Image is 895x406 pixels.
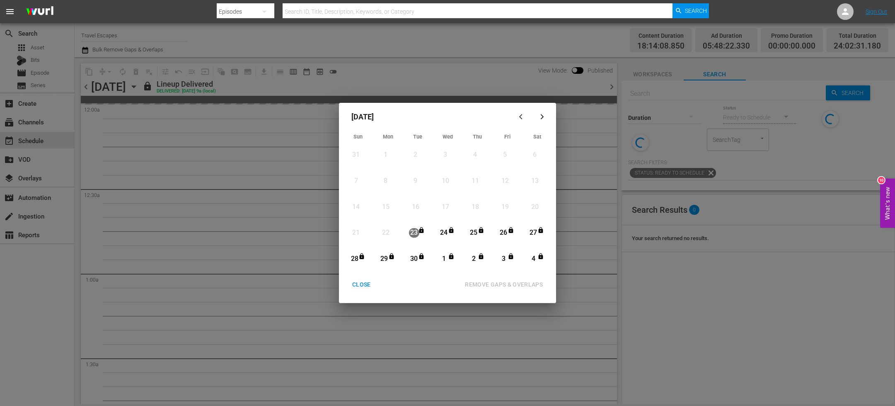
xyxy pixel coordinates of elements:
[20,2,60,22] img: ans4CAIJ8jUAAAAAAAAAAAAAAAAAAAAAAAAgQb4GAAAAAAAAAAAAAAAAAAAAAAAAJMjXAAAAAAAAAAAAAAAAAAAAAAAAgAT5G...
[473,134,482,140] span: Thu
[530,176,540,186] div: 13
[500,150,510,160] div: 5
[470,176,480,186] div: 11
[685,3,707,18] span: Search
[351,150,361,160] div: 31
[469,254,479,264] div: 2
[380,176,391,186] div: 8
[349,254,360,264] div: 28
[528,228,539,238] div: 27
[533,134,541,140] span: Sat
[498,254,509,264] div: 3
[866,8,887,15] a: Sign Out
[500,176,510,186] div: 12
[383,134,393,140] span: Mon
[443,134,453,140] span: Wed
[409,254,419,264] div: 30
[353,134,363,140] span: Sun
[470,202,480,212] div: 18
[530,202,540,212] div: 20
[380,228,391,238] div: 22
[498,228,509,238] div: 26
[380,150,391,160] div: 1
[504,134,510,140] span: Fri
[440,150,450,160] div: 3
[380,202,391,212] div: 15
[528,254,539,264] div: 4
[5,7,15,17] span: menu
[409,228,419,238] div: 23
[346,280,377,290] div: CLOSE
[342,277,381,292] button: CLOSE
[410,202,421,212] div: 16
[880,178,895,228] button: Open Feedback Widget
[440,202,450,212] div: 17
[530,150,540,160] div: 6
[379,254,389,264] div: 29
[351,228,361,238] div: 21
[343,131,552,273] div: Month View
[470,150,480,160] div: 4
[413,134,422,140] span: Tue
[410,150,421,160] div: 2
[439,228,449,238] div: 24
[878,177,885,183] div: 10
[351,202,361,212] div: 14
[351,176,361,186] div: 7
[439,254,449,264] div: 1
[410,176,421,186] div: 9
[500,202,510,212] div: 19
[469,228,479,238] div: 25
[343,107,512,127] div: [DATE]
[440,176,450,186] div: 10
